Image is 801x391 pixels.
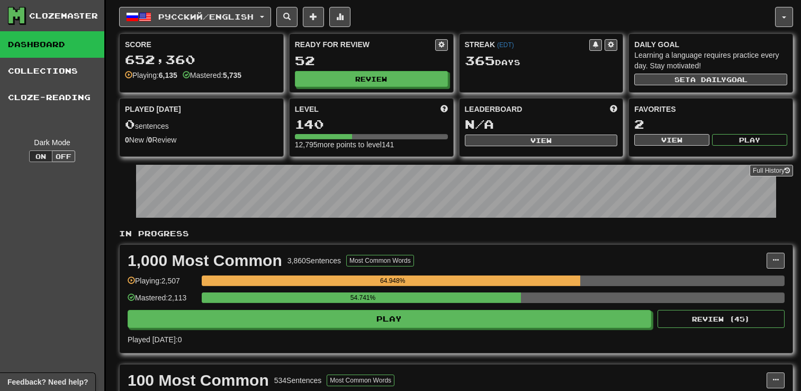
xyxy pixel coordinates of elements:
p: In Progress [119,228,793,239]
div: 12,795 more points to level 141 [295,139,448,150]
span: 0 [125,117,135,131]
button: View [634,134,709,146]
div: 64.948% [205,276,580,286]
div: Playing: [125,70,177,81]
span: Score more points to level up [440,104,448,114]
span: 365 [465,53,495,68]
div: Score [125,39,278,50]
button: Off [52,150,75,162]
button: On [29,150,52,162]
button: More stats [329,7,350,27]
div: 54.741% [205,292,520,303]
span: Leaderboard [465,104,523,114]
div: 3,860 Sentences [287,255,341,266]
div: 534 Sentences [274,375,322,386]
div: Ready for Review [295,39,435,50]
strong: 0 [125,136,129,144]
span: Open feedback widget [7,377,88,387]
strong: 0 [148,136,152,144]
button: Русский/English [119,7,271,27]
span: N/A [465,117,494,131]
div: Daily Goal [634,39,787,50]
div: 2 [634,118,787,131]
span: Русский / English [158,12,254,21]
span: a daily [690,76,726,83]
button: Search sentences [276,7,298,27]
div: Dark Mode [8,137,96,148]
span: Level [295,104,319,114]
a: (EDT) [497,41,514,49]
div: New / Review [125,135,278,145]
div: 140 [295,118,448,131]
button: Review [295,71,448,87]
div: Streak [465,39,590,50]
div: 100 Most Common [128,372,269,388]
a: Full History [750,165,793,176]
button: Most Common Words [346,255,414,266]
span: Played [DATE] [125,104,181,114]
div: Playing: 2,507 [128,276,196,293]
button: Review (45) [658,310,785,328]
div: Favorites [634,104,787,114]
button: Add sentence to collection [303,7,324,27]
div: Learning a language requires practice every day. Stay motivated! [634,50,787,71]
div: 52 [295,54,448,67]
div: Clozemaster [29,11,98,21]
div: Mastered: [183,70,241,81]
button: View [465,135,618,146]
span: This week in points, UTC [610,104,617,114]
div: Day s [465,54,618,68]
strong: 5,735 [223,71,241,79]
div: 652,360 [125,53,278,66]
button: Play [128,310,651,328]
div: sentences [125,118,278,131]
strong: 6,135 [159,71,177,79]
button: Play [712,134,787,146]
div: Mastered: 2,113 [128,292,196,310]
button: Most Common Words [327,375,394,386]
div: 1,000 Most Common [128,253,282,269]
span: Played [DATE]: 0 [128,335,182,344]
button: Seta dailygoal [634,74,787,85]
